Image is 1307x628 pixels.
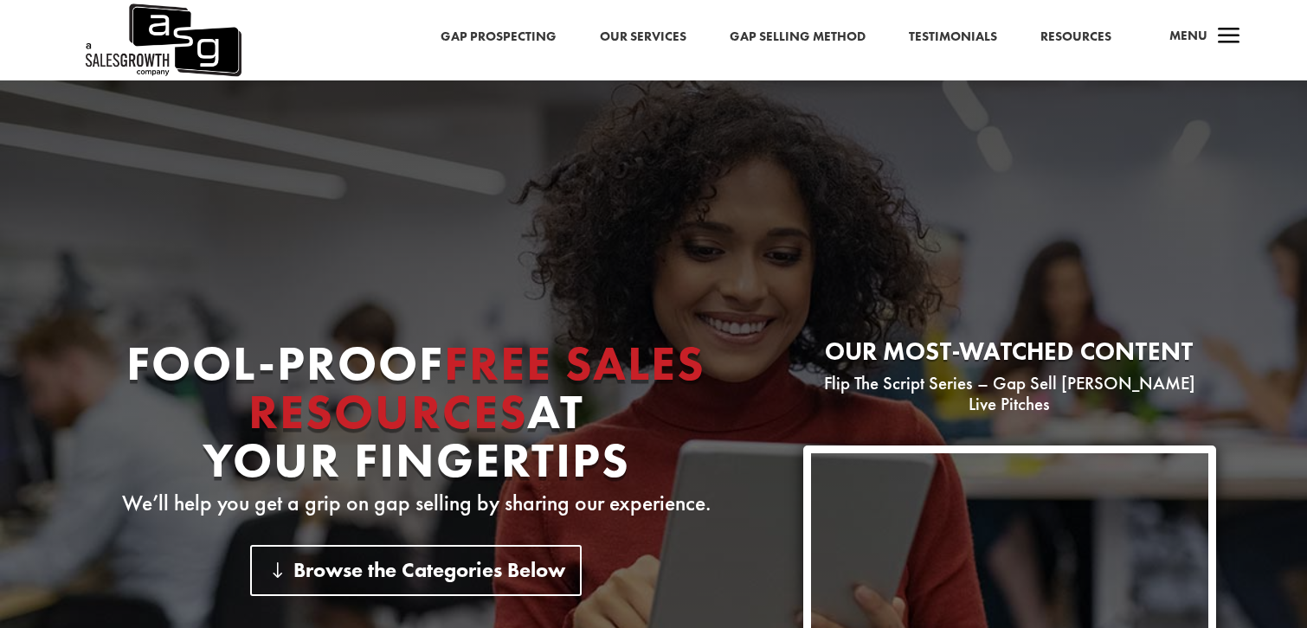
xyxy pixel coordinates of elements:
[91,493,741,514] p: We’ll help you get a grip on gap selling by sharing our experience.
[91,339,741,493] h1: Fool-proof At Your Fingertips
[248,332,706,443] span: Free Sales Resources
[250,545,582,596] a: Browse the Categories Below
[803,339,1216,373] h2: Our most-watched content
[803,373,1216,414] p: Flip The Script Series – Gap Sell [PERSON_NAME] Live Pitches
